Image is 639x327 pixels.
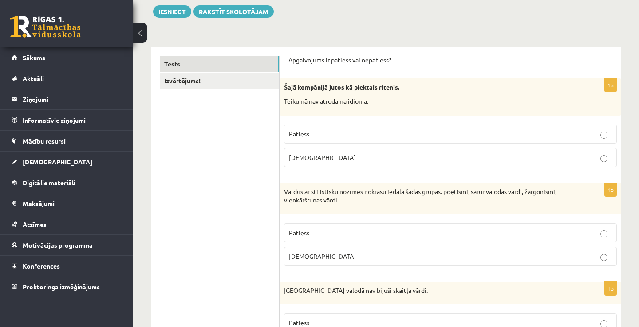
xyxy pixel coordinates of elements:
[23,220,47,228] span: Atzīmes
[193,5,274,18] a: Rakstīt skolotājam
[289,153,356,161] span: [DEMOGRAPHIC_DATA]
[289,252,356,260] span: [DEMOGRAPHIC_DATA]
[12,47,122,68] a: Sākums
[288,56,612,65] p: Apgalvojums ir patiess vai nepatiess?
[12,235,122,255] a: Motivācijas programma
[23,283,100,291] span: Proktoringa izmēģinājums
[600,155,607,162] input: [DEMOGRAPHIC_DATA]
[160,56,279,72] a: Tests
[600,132,607,139] input: Patiess
[23,137,66,145] span: Mācību resursi
[600,230,607,237] input: Patiess
[12,276,122,297] a: Proktoringa izmēģinājums
[12,68,122,89] a: Aktuāli
[12,89,122,109] a: Ziņojumi
[23,158,92,166] span: [DEMOGRAPHIC_DATA]
[10,16,81,38] a: Rīgas 1. Tālmācības vidusskola
[604,281,617,296] p: 1p
[23,110,122,130] legend: Informatīvie ziņojumi
[600,254,607,261] input: [DEMOGRAPHIC_DATA]
[284,97,572,106] p: Teikumā nav atrodama idioma.
[12,110,122,130] a: Informatīvie ziņojumi
[12,131,122,151] a: Mācību resursi
[23,193,122,214] legend: Maksājumi
[12,172,122,193] a: Digitālie materiāli
[12,152,122,172] a: [DEMOGRAPHIC_DATA]
[160,73,279,89] a: Izvērtējums!
[12,214,122,234] a: Atzīmes
[23,262,60,270] span: Konferences
[289,319,309,327] span: Patiess
[604,183,617,197] p: 1p
[284,83,399,91] strong: Šajā kompānijā jutos kā piektais ritenis.
[12,256,122,276] a: Konferences
[23,54,45,62] span: Sākums
[153,5,191,18] button: Iesniegt
[604,78,617,92] p: 1p
[23,241,93,249] span: Motivācijas programma
[12,193,122,214] a: Maksājumi
[289,229,309,237] span: Patiess
[284,286,572,295] p: [GEOGRAPHIC_DATA] valodā nav bijuši skaitļa vārdi.
[284,187,572,205] p: Vārdus ar stilistisku nozīmes nokrāsu iedala šādās grupās: poētismi, sarunvalodas vārdi, žargonis...
[23,179,75,187] span: Digitālie materiāli
[23,89,122,109] legend: Ziņojumi
[289,130,309,138] span: Patiess
[23,74,44,82] span: Aktuāli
